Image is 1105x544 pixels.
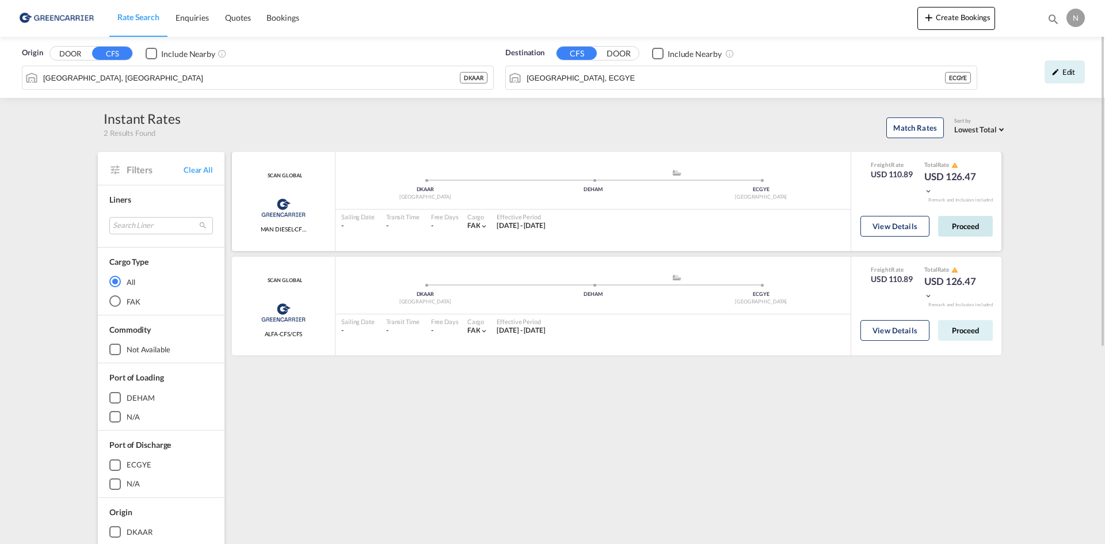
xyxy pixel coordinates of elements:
span: MAN DIESEL-CFS/CFS [261,225,307,233]
span: Port of Loading [109,372,164,382]
button: DOOR [50,47,90,60]
div: Effective Period [497,212,546,221]
button: Proceed [938,320,993,341]
span: Clear All [184,165,213,175]
md-icon: icon-alert [951,267,958,273]
div: DKAAR [341,291,509,298]
button: Proceed [938,216,993,237]
span: Origin [109,507,132,517]
md-checkbox: DKAAR [109,526,213,538]
div: icon-pencilEdit [1045,60,1085,83]
div: - [431,326,433,336]
md-icon: Unchecked: Ignores neighbouring ports when fetching rates.Checked : Includes neighbouring ports w... [725,49,734,58]
input: Search by Port [43,69,460,86]
div: Effective Period [497,317,546,326]
md-icon: assets/icons/custom/ship-fill.svg [670,170,684,176]
div: [GEOGRAPHIC_DATA] [677,193,845,201]
md-icon: icon-chevron-down [924,292,932,300]
span: Rate Search [117,12,159,22]
span: Filters [127,163,184,176]
span: Quotes [225,13,250,22]
button: icon-alert [950,265,958,274]
span: Enquiries [176,13,209,22]
div: Include Nearby [161,48,215,60]
div: Contract / Rate Agreement / Tariff / Spot Pricing Reference Number: SCAN GLOBAL [265,172,303,180]
md-radio-button: All [109,276,213,287]
div: USD 126.47 [924,275,982,302]
div: ECGYE [677,291,845,298]
div: DKAAR [127,527,153,537]
img: Greencarrier Consolidators [258,193,309,222]
div: - [386,221,420,231]
md-checkbox: Checkbox No Ink [146,47,215,59]
md-icon: icon-magnify [1047,13,1060,25]
span: FAK [467,326,481,334]
span: Lowest Total [954,125,997,134]
button: CFS [92,47,132,60]
span: [DATE] - [DATE] [497,221,546,230]
div: USD 110.89 [871,169,913,180]
div: DKAAR [460,72,488,83]
md-checkbox: ECGYE [109,459,213,471]
md-icon: icon-pencil [1051,68,1060,76]
div: N/A [127,412,140,422]
md-icon: icon-chevron-down [924,187,932,195]
div: Cargo [467,317,489,326]
div: DEHAM [127,393,155,403]
div: Sort by [954,117,1007,125]
div: Include Nearby [668,48,722,60]
div: ECGYE [127,459,151,470]
div: Instant Rates [104,109,181,128]
span: Bookings [266,13,299,22]
div: - [341,326,375,336]
div: ECGYE [677,186,845,193]
button: View Details [860,216,929,237]
md-checkbox: N/A [109,478,213,490]
div: - [431,221,433,231]
div: [GEOGRAPHIC_DATA] [341,298,509,306]
div: USD 110.89 [871,273,913,285]
div: Sailing Date [341,317,375,326]
span: Commodity [109,325,151,334]
div: Freight Rate [871,265,913,273]
span: SCAN GLOBAL [265,172,303,180]
div: Remark and Inclusion included [920,302,1001,308]
md-icon: icon-chevron-down [480,327,488,335]
button: View Details [860,320,929,341]
span: Destination [505,47,544,59]
div: Transit Time [386,212,420,221]
span: ALFA-CFS/CFS [265,330,303,338]
div: Cargo Type [109,256,148,268]
md-checkbox: Checkbox No Ink [652,47,722,59]
span: SCAN GLOBAL [265,277,303,284]
div: N/A [127,478,140,489]
md-icon: icon-plus 400-fg [922,10,936,24]
span: [DATE] - [DATE] [497,326,546,334]
md-icon: Unchecked: Ignores neighbouring ports when fetching rates.Checked : Includes neighbouring ports w... [218,49,227,58]
div: not available [127,344,170,355]
img: Greencarrier Consolidators [258,298,309,327]
div: Total Rate [924,161,982,170]
md-select: Select: Lowest Total [954,122,1007,135]
span: Port of Discharge [109,440,171,450]
div: [GEOGRAPHIC_DATA] [341,193,509,201]
div: ECGYE [945,72,971,83]
div: N [1066,9,1085,27]
div: USD 126.47 [924,170,982,197]
div: Remark and Inclusion included [920,197,1001,203]
md-icon: icon-alert [951,162,958,169]
div: 01 Jul 2025 - 30 Sep 2025 [497,221,546,231]
span: Liners [109,195,131,204]
input: Search by Port [527,69,945,86]
div: - [386,326,420,336]
md-checkbox: N/A [109,411,213,423]
button: icon-alert [950,161,958,169]
div: Free Days [431,212,459,221]
md-icon: assets/icons/custom/ship-fill.svg [670,275,684,280]
div: Freight Rate [871,161,913,169]
md-radio-button: FAK [109,295,213,307]
img: b0b18ec08afe11efb1d4932555f5f09d.png [17,5,95,31]
button: DOOR [599,47,639,60]
div: Total Rate [924,265,982,275]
